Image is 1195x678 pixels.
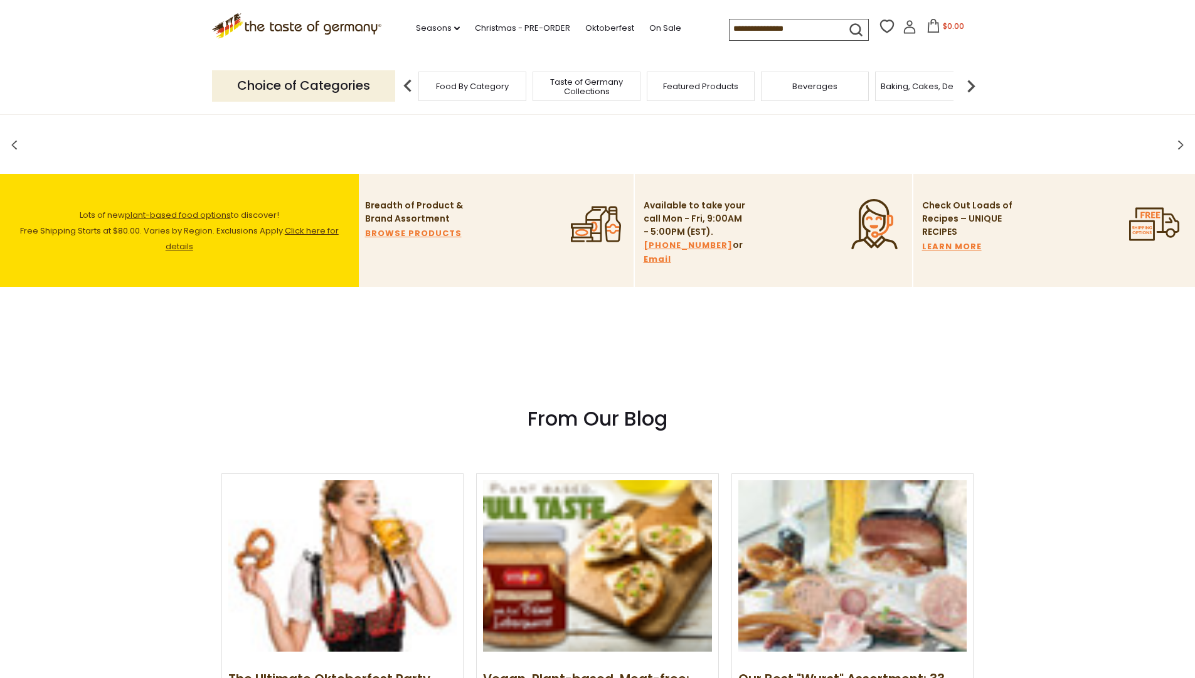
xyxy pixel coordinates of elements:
[436,82,509,91] a: Food By Category
[738,480,967,652] img: Our Best "Wurst" Assortment: 33 Choices For The Grillabend
[166,225,339,252] a: Click here for details
[959,73,984,99] img: next arrow
[644,252,671,266] a: Email
[221,406,974,431] h3: From Our Blog
[212,70,395,101] p: Choice of Categories
[922,240,982,254] a: LEARN MORE
[125,209,231,221] a: plant-based food options
[644,239,733,252] a: [PHONE_NUMBER]
[663,82,738,91] a: Featured Products
[536,77,637,96] a: Taste of Germany Collections
[585,21,634,35] a: Oktoberfest
[365,199,469,225] p: Breadth of Product & Brand Assortment
[881,82,978,91] a: Baking, Cakes, Desserts
[475,21,570,35] a: Christmas - PRE-ORDER
[792,82,837,91] a: Beverages
[416,21,460,35] a: Seasons
[919,19,972,38] button: $0.00
[922,199,1013,239] p: Check Out Loads of Recipes – UNIQUE RECIPES
[365,227,462,240] a: BROWSE PRODUCTS
[943,21,964,31] span: $0.00
[644,199,747,266] p: Available to take your call Mon - Fri, 9:00AM - 5:00PM (EST). or
[395,73,420,99] img: previous arrow
[483,480,711,652] img: Vegan, Plant-based, Meat-free: Five Up and Coming Brands
[228,480,457,652] img: The Ultimate Oktoberfest Party Guide
[649,21,681,35] a: On Sale
[20,209,339,252] span: Lots of new to discover! Free Shipping Starts at $80.00. Varies by Region. Exclusions Apply.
